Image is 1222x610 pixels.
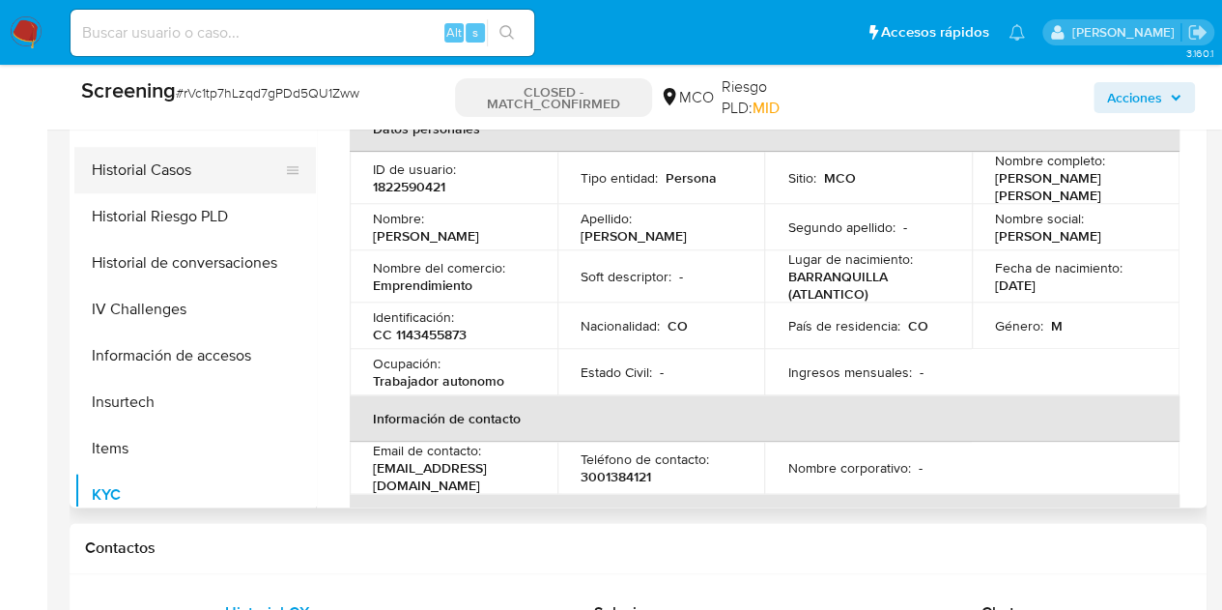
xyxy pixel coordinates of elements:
[1107,82,1162,113] span: Acciones
[666,169,717,187] p: Persona
[71,20,534,45] input: Buscar usuario o caso...
[581,468,651,485] p: 3001384121
[581,317,660,334] p: Nacionalidad :
[1185,45,1212,61] span: 3.160.1
[660,363,664,381] p: -
[995,259,1123,276] p: Fecha de nacimiento :
[1009,24,1025,41] a: Notificaciones
[373,372,504,390] p: Trabajador autonomo
[581,227,687,245] p: [PERSON_NAME]
[995,152,1105,169] p: Nombre completo :
[373,355,440,372] p: Ocupación :
[919,363,923,381] p: -
[373,308,454,326] p: Identificación :
[74,379,316,425] button: Insurtech
[753,97,780,119] span: MID
[823,169,855,187] p: MCO
[373,210,424,227] p: Nombre :
[350,395,1179,442] th: Información de contacto
[995,169,1149,204] p: [PERSON_NAME] [PERSON_NAME]
[373,459,526,494] p: [EMAIL_ADDRESS][DOMAIN_NAME]
[995,276,1036,294] p: [DATE]
[581,169,658,187] p: Tipo entidad :
[176,83,359,102] span: # rVc1tp7hLzqd7gPDd5QU1Zww
[581,450,709,468] p: Teléfono de contacto :
[74,472,316,518] button: KYC
[787,250,912,268] p: Lugar de nacimiento :
[373,227,479,245] p: [PERSON_NAME]
[679,268,683,285] p: -
[373,442,481,459] p: Email de contacto :
[350,494,1179,540] th: Verificación y cumplimiento
[581,210,632,227] p: Apellido :
[787,218,895,236] p: Segundo apellido :
[373,276,472,294] p: Emprendimiento
[373,160,456,178] p: ID de usuario :
[487,19,526,46] button: search-icon
[373,178,445,195] p: 1822590421
[581,363,652,381] p: Estado Civil :
[918,459,922,477] p: -
[787,169,815,187] p: Sitio :
[668,317,688,334] p: CO
[995,210,1084,227] p: Nombre social :
[74,193,316,240] button: Historial Riesgo PLD
[74,286,316,333] button: IV Challenges
[373,326,467,343] p: CC 1143455873
[455,78,652,117] p: CLOSED - MATCH_CONFIRMED
[1051,317,1063,334] p: M
[907,317,927,334] p: CO
[787,459,910,477] p: Nombre corporativo :
[881,22,989,43] span: Accesos rápidos
[74,147,300,193] button: Historial Casos
[787,268,941,303] p: BARRANQUILLA (ATLANTICO)
[1094,82,1195,113] button: Acciones
[722,76,821,118] span: Riesgo PLD:
[81,74,176,105] b: Screening
[902,218,906,236] p: -
[995,317,1043,334] p: Género :
[74,333,316,379] button: Información de accesos
[787,317,899,334] p: País de residencia :
[787,363,911,381] p: Ingresos mensuales :
[581,268,671,285] p: Soft descriptor :
[995,227,1101,245] p: [PERSON_NAME]
[74,425,316,472] button: Items
[660,87,714,108] div: MCO
[373,259,505,276] p: Nombre del comercio :
[472,23,478,42] span: s
[446,23,462,42] span: Alt
[1187,22,1208,43] a: Salir
[85,538,1191,558] h1: Contactos
[1071,23,1180,42] p: marcela.perdomo@mercadolibre.com.co
[74,240,316,286] button: Historial de conversaciones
